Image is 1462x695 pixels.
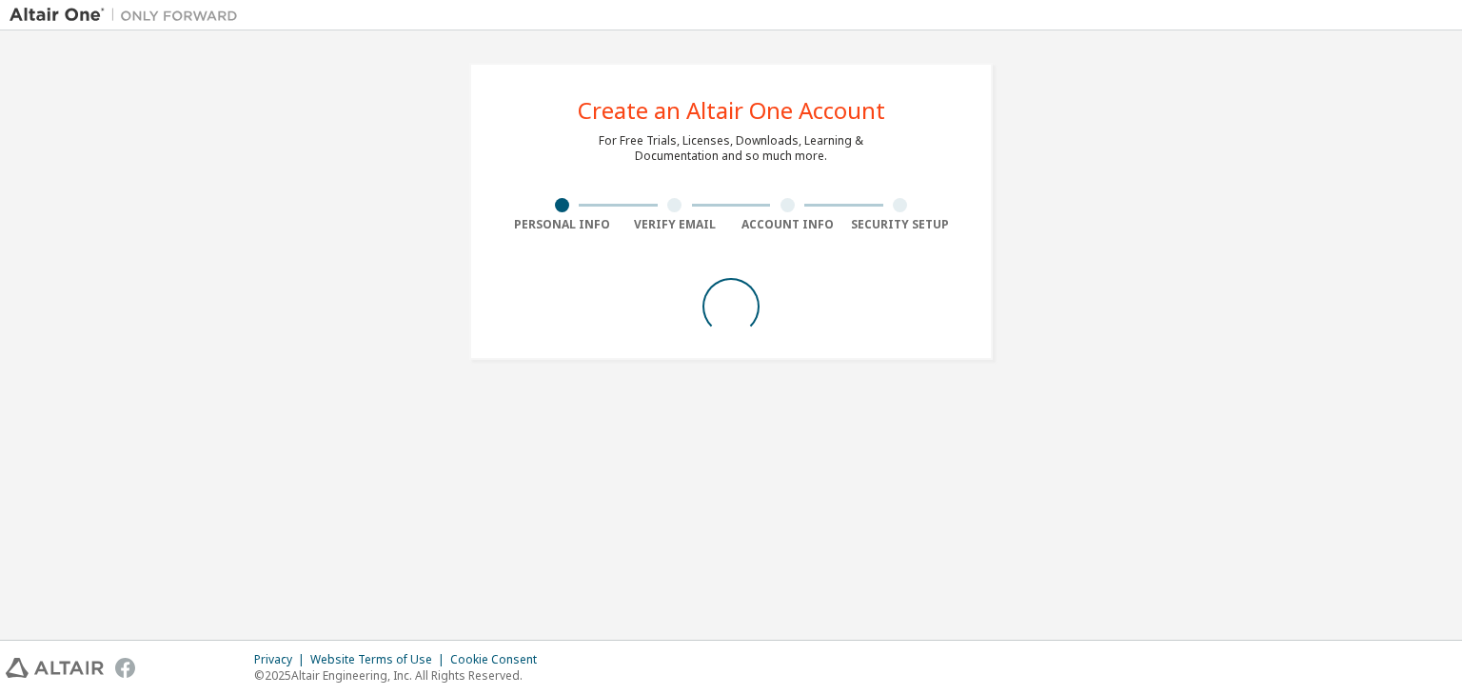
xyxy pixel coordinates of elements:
[844,217,958,232] div: Security Setup
[310,652,450,667] div: Website Terms of Use
[578,99,885,122] div: Create an Altair One Account
[619,217,732,232] div: Verify Email
[10,6,247,25] img: Altair One
[6,658,104,678] img: altair_logo.svg
[115,658,135,678] img: facebook.svg
[505,217,619,232] div: Personal Info
[254,652,310,667] div: Privacy
[450,652,548,667] div: Cookie Consent
[599,133,863,164] div: For Free Trials, Licenses, Downloads, Learning & Documentation and so much more.
[254,667,548,684] p: © 2025 Altair Engineering, Inc. All Rights Reserved.
[731,217,844,232] div: Account Info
